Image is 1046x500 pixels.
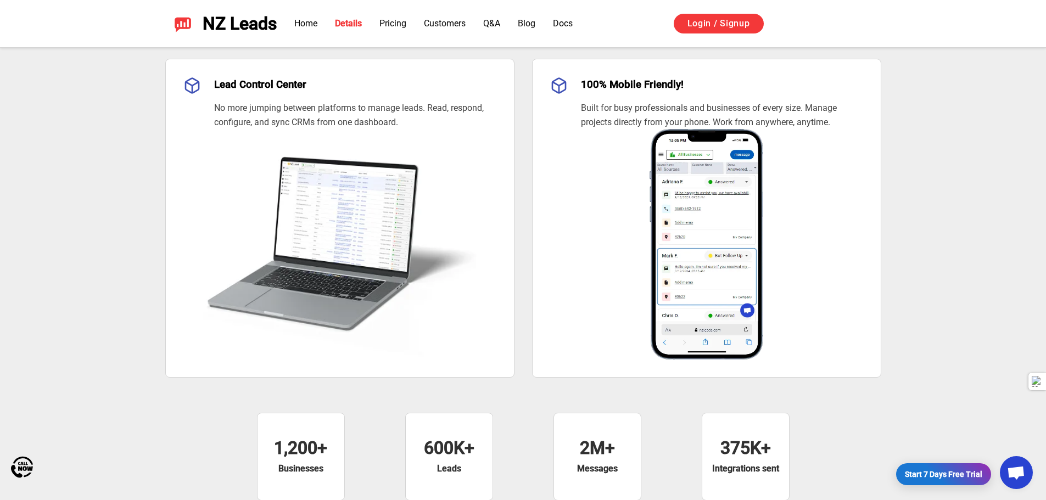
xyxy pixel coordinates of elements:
p: Messages [577,462,618,475]
iframe: Sign in with Google Button [775,12,887,36]
a: Q&A [483,18,500,29]
a: Start 7 Days Free Trial [896,463,991,485]
img: 100% Mobile Friendly! [550,129,863,359]
a: Customers [424,18,466,29]
img: Call Now [11,456,33,478]
a: Home [294,18,317,29]
div: 600K+ [424,438,474,463]
div: 375K+ [720,438,771,463]
a: Login / Signup [674,14,764,33]
a: Pricing [379,18,406,29]
div: 1,200+ [274,438,327,463]
a: Details [335,18,362,29]
div: Open chat [1000,456,1033,489]
h3: Lead Control Center [214,77,496,92]
img: NZ Leads logo [174,15,192,32]
h3: 100% Mobile Friendly! [581,77,863,92]
div: 2M+ [580,438,615,463]
p: Businesses [278,462,323,475]
img: Lead Control Center [183,129,496,359]
a: Blog [518,18,535,29]
p: Leads [437,462,461,475]
a: Docs [553,18,573,29]
span: NZ Leads [203,14,277,34]
p: No more jumping between platforms to manage leads. Read, respond, configure, and sync CRMs from o... [214,101,496,129]
p: Integrations sent [712,462,779,475]
p: Built for busy professionals and businesses of every size. Manage projects directly from your pho... [581,101,863,129]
